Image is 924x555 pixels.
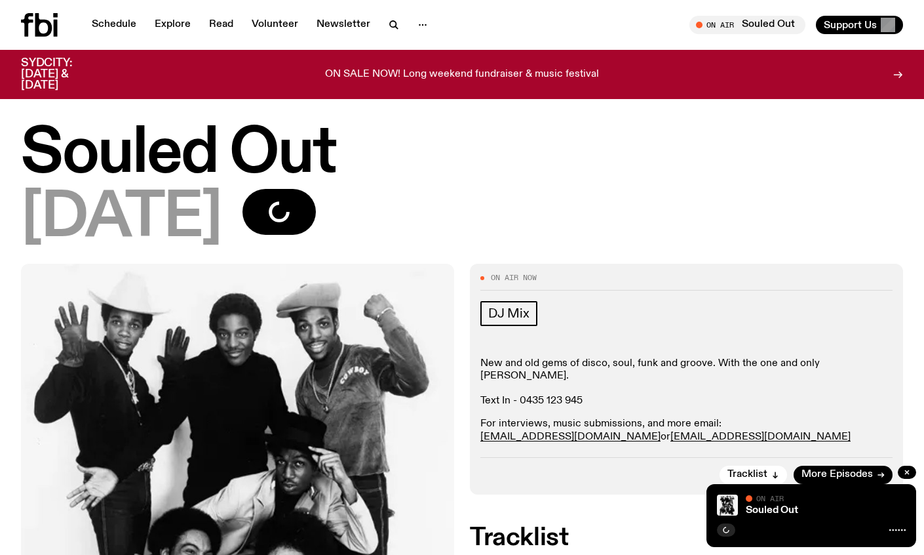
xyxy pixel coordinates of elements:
button: On AirSouled Out [689,16,805,34]
p: ON SALE NOW! Long weekend fundraiser & music festival [325,69,599,81]
span: Support Us [824,19,877,31]
a: Newsletter [309,16,378,34]
a: [EMAIL_ADDRESS][DOMAIN_NAME] [480,432,661,442]
h2: Tracklist [470,526,903,550]
h3: SYDCITY: [DATE] & [DATE] [21,58,105,91]
span: Tracklist [727,470,767,480]
button: Tracklist [720,466,787,484]
p: For interviews, music submissions, and more email: or [480,418,893,443]
span: DJ Mix [488,306,529,321]
a: Explore [147,16,199,34]
button: Support Us [816,16,903,34]
h1: Souled Out [21,125,903,184]
span: More Episodes [801,470,873,480]
span: On Air Now [491,274,537,281]
a: Souled Out [746,505,798,516]
span: [DATE] [21,189,221,248]
span: On Air [756,494,784,503]
a: [EMAIL_ADDRESS][DOMAIN_NAME] [670,432,851,442]
a: Schedule [84,16,144,34]
a: More Episodes [794,466,893,484]
a: DJ Mix [480,301,537,326]
p: New and old gems of disco, soul, funk and groove. With the one and only [PERSON_NAME]. Text In - ... [480,358,893,408]
a: Read [201,16,241,34]
a: Volunteer [244,16,306,34]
